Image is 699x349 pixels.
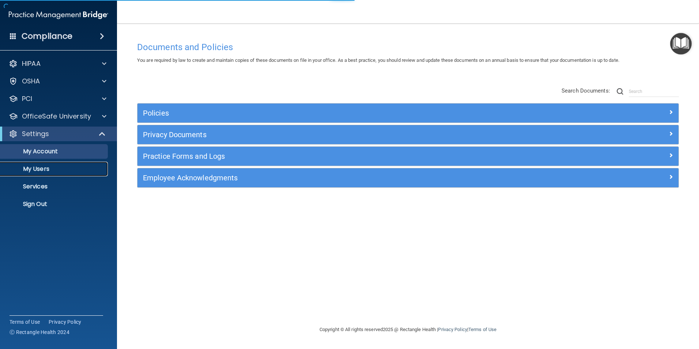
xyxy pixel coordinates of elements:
[10,329,69,336] span: Ⓒ Rectangle Health 2024
[670,33,692,55] button: Open Resource Center
[22,112,91,121] p: OfficeSafe University
[143,152,538,160] h5: Practice Forms and Logs
[137,42,679,52] h4: Documents and Policies
[22,94,32,103] p: PCI
[9,112,106,121] a: OfficeSafe University
[9,77,106,86] a: OSHA
[22,130,49,138] p: Settings
[22,31,72,41] h4: Compliance
[49,318,82,326] a: Privacy Policy
[9,130,106,138] a: Settings
[143,107,673,119] a: Policies
[143,129,673,140] a: Privacy Documents
[438,327,467,332] a: Privacy Policy
[22,59,41,68] p: HIPAA
[562,87,610,94] span: Search Documents:
[5,165,105,173] p: My Users
[5,200,105,208] p: Sign Out
[9,8,108,22] img: PMB logo
[629,86,679,97] input: Search
[617,88,623,95] img: ic-search.3b580494.png
[275,318,541,341] div: Copyright © All rights reserved 2025 @ Rectangle Health | |
[5,183,105,190] p: Services
[22,77,40,86] p: OSHA
[468,327,496,332] a: Terms of Use
[143,174,538,182] h5: Employee Acknowledgments
[143,150,673,162] a: Practice Forms and Logs
[143,109,538,117] h5: Policies
[143,172,673,184] a: Employee Acknowledgments
[9,59,106,68] a: HIPAA
[143,131,538,139] h5: Privacy Documents
[573,297,690,326] iframe: Drift Widget Chat Controller
[5,148,105,155] p: My Account
[10,318,40,326] a: Terms of Use
[137,57,619,63] span: You are required by law to create and maintain copies of these documents on file in your office. ...
[9,94,106,103] a: PCI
